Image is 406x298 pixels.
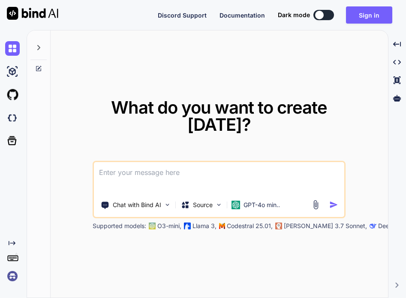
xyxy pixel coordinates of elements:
[157,222,181,230] p: O3-mini,
[5,87,20,102] img: githubLight
[111,97,327,135] span: What do you want to create [DATE]?
[370,223,376,229] img: claude
[158,11,207,20] button: Discord Support
[7,7,58,20] img: Bind AI
[193,201,213,209] p: Source
[149,223,156,229] img: GPT-4
[219,223,225,229] img: Mistral-AI
[284,222,367,230] p: [PERSON_NAME] 3.7 Sonnet,
[184,223,191,229] img: Llama2
[346,6,392,24] button: Sign in
[164,201,171,208] img: Pick Tools
[311,200,321,210] img: attachment
[192,222,217,230] p: Llama 3,
[5,41,20,56] img: chat
[227,222,273,230] p: Codestral 25.01,
[220,11,265,20] button: Documentation
[275,223,282,229] img: claude
[244,201,280,209] p: GPT-4o min..
[232,201,240,209] img: GPT-4o mini
[93,222,146,230] p: Supported models:
[5,269,20,283] img: signin
[215,201,223,208] img: Pick Models
[329,200,338,209] img: icon
[158,12,207,19] span: Discord Support
[5,64,20,79] img: ai-studio
[220,12,265,19] span: Documentation
[5,111,20,125] img: darkCloudIdeIcon
[113,201,161,209] p: Chat with Bind AI
[278,11,310,19] span: Dark mode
